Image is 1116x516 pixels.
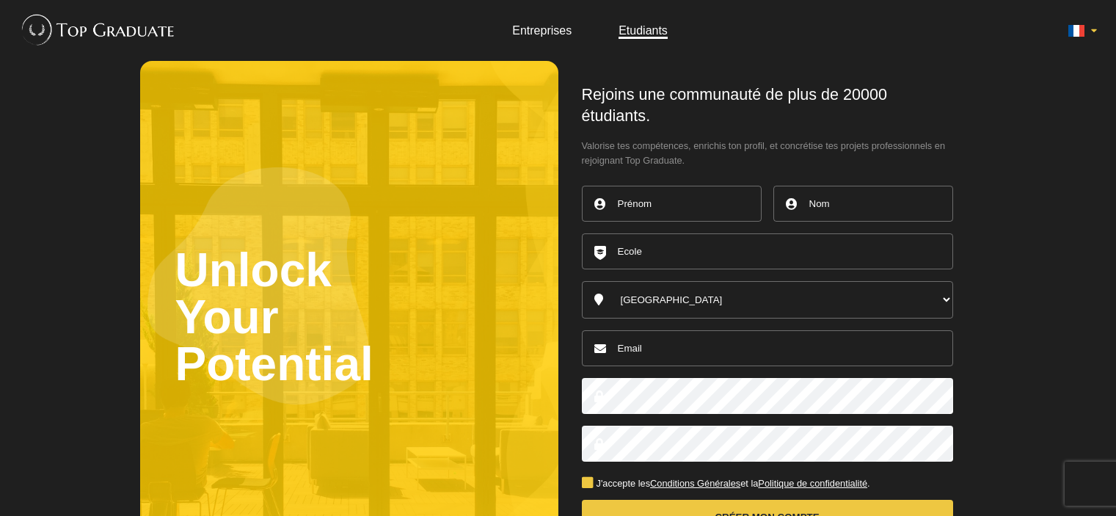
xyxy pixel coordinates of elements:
[650,478,740,489] a: Conditions Générales
[582,139,953,168] span: Valorise tes compétences, enrichis ton profil, et concrétise tes projets professionnels en rejoig...
[758,478,867,489] a: Politique de confidentialité
[582,479,870,489] label: J'accepte les et la .
[619,24,668,37] a: Etudiants
[582,84,953,127] h1: Rejoins une communauté de plus de 20000 étudiants.
[582,186,762,222] input: Prénom
[582,233,953,269] input: Ecole
[582,330,953,366] input: Email
[15,7,175,51] img: Top Graduate
[512,24,572,37] a: Entreprises
[773,186,953,222] input: Nom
